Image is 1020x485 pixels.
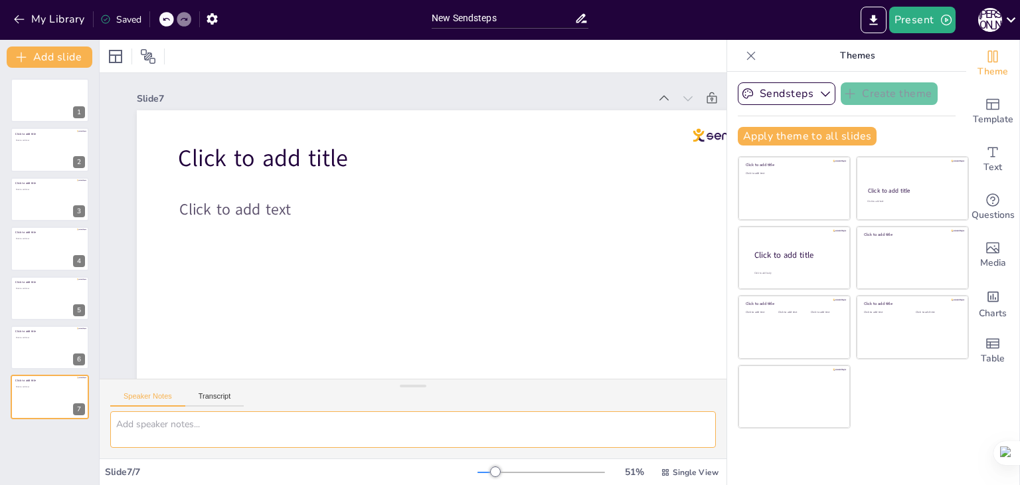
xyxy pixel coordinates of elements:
div: І [PERSON_NAME] [978,8,1002,32]
div: Click to add title [864,301,959,306]
input: Insert title [432,9,574,28]
div: Click to add title [746,162,841,167]
div: Click to add body [754,271,838,274]
span: Click to add title [15,132,36,136]
div: 7 [73,403,85,415]
button: My Library [10,9,90,30]
div: Click to add title [868,187,956,195]
div: Add charts and graphs [966,279,1019,327]
span: Template [973,112,1013,127]
button: Export to PowerPoint [861,7,887,33]
button: Speaker Notes [110,392,185,407]
button: Apply theme to all slides [738,127,877,145]
div: Click to add text [864,311,906,314]
div: 4 [73,255,85,267]
div: Add a table [966,327,1019,375]
div: Add text boxes [966,136,1019,183]
span: Media [980,256,1006,270]
div: Click to add text [778,311,808,314]
span: Click to add text [16,336,29,339]
div: Change the overall theme [966,40,1019,88]
div: 5 [11,276,89,320]
span: Table [981,351,1005,366]
div: 6 [11,326,89,369]
span: Position [140,48,156,64]
button: Add slide [7,47,92,68]
div: Click to add text [811,311,841,314]
div: Click to add text [916,311,958,314]
div: 3 [73,205,85,217]
div: Click to add text [746,172,841,175]
span: Theme [977,64,1008,79]
button: Present [889,7,956,33]
span: Questions [972,208,1015,223]
div: Slide 7 / 7 [105,466,477,478]
div: Slide 7 [137,92,649,105]
span: Click to add title [15,231,36,235]
div: Click to add title [754,249,839,260]
span: Click to add text [16,188,29,191]
span: Click to add text [16,286,29,289]
span: Click to add text [16,237,29,240]
span: Click to add title [178,142,348,174]
span: Click to add title [15,181,36,185]
span: Click to add text [179,199,291,220]
button: Transcript [185,392,244,407]
span: Click to add title [15,330,36,334]
span: Charts [979,306,1007,321]
div: Click to add text [746,311,776,314]
div: 7 [11,375,89,419]
div: 51 % [618,466,650,478]
div: 1 [11,78,89,122]
div: Get real-time input from your audience [966,183,1019,231]
div: 4 [11,227,89,270]
span: Click to add text [16,385,29,388]
div: Saved [100,13,141,26]
div: Add ready made slides [966,88,1019,136]
p: Themes [762,40,953,72]
div: 2 [73,156,85,168]
span: Click to add text [16,138,29,141]
div: Layout [105,46,126,67]
div: 2 [11,128,89,171]
span: Single View [673,467,719,478]
button: І [PERSON_NAME] [978,7,1002,33]
button: Create theme [841,82,938,105]
span: Click to add title [15,379,36,383]
button: Sendsteps [738,82,835,105]
span: Text [983,160,1002,175]
span: Click to add title [15,280,36,284]
div: Add images, graphics, shapes or video [966,231,1019,279]
div: 3 [11,177,89,221]
div: 5 [73,304,85,316]
div: 1 [73,106,85,118]
div: Click to add title [746,301,841,306]
div: 6 [73,353,85,365]
div: Click to add title [864,232,959,237]
div: Click to add text [867,200,956,203]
